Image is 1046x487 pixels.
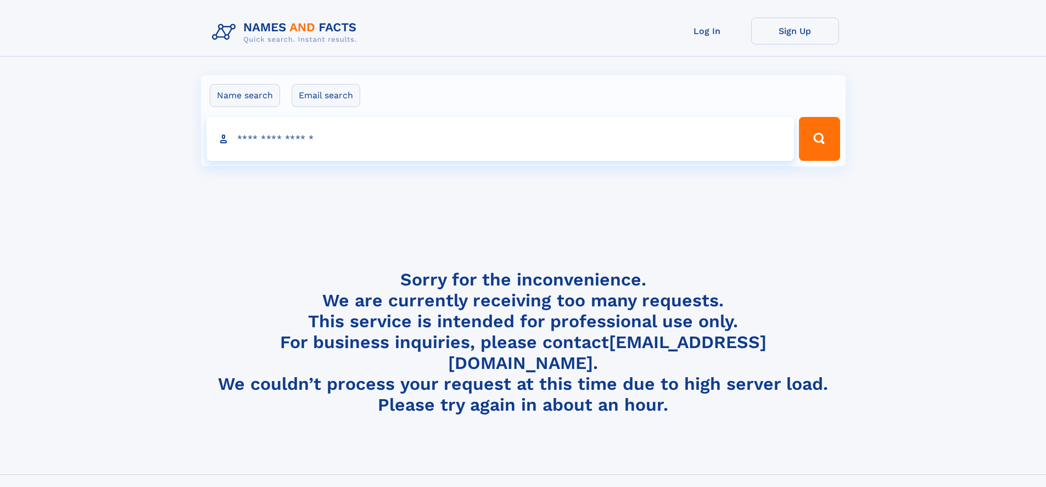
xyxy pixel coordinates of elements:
[208,269,839,416] h4: Sorry for the inconvenience. We are currently receiving too many requests. This service is intend...
[799,117,840,161] button: Search Button
[448,332,767,373] a: [EMAIL_ADDRESS][DOMAIN_NAME]
[206,117,795,161] input: search input
[208,18,366,47] img: Logo Names and Facts
[751,18,839,44] a: Sign Up
[292,84,360,107] label: Email search
[663,18,751,44] a: Log In
[210,84,280,107] label: Name search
